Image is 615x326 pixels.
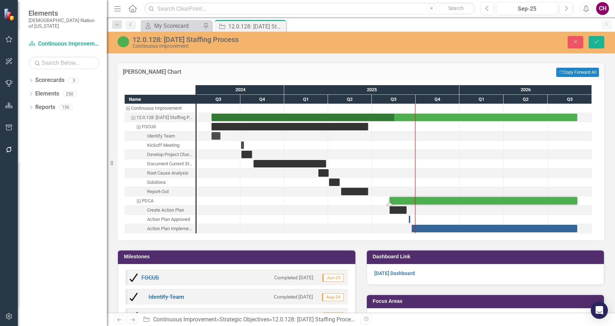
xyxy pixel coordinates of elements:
[374,270,415,276] a: [DATE] Dashboard
[274,294,313,300] small: Completed [DATE]
[125,150,196,159] div: Develop Project Charter
[504,95,548,104] div: Q2
[143,316,355,324] div: » »
[35,90,59,98] a: Elements
[28,57,100,69] input: Search Below...
[129,273,138,282] img: Completed
[125,159,196,169] div: Task: Start date: 2024-10-28 End date: 2025-03-28
[125,131,196,141] div: Task: Start date: 2024-08-01 End date: 2024-08-20
[35,103,55,112] a: Reports
[323,312,344,320] span: Oct-24
[499,5,555,13] div: Sep-25
[142,21,201,30] a: My Scorecard
[153,316,217,323] a: Continuous Improvement
[328,95,372,104] div: Q2
[147,131,175,141] div: Identify Team
[412,225,577,232] div: Task: Start date: 2025-09-22 End date: 2026-08-31
[548,95,592,104] div: Q3
[123,69,397,75] h3: [PERSON_NAME] Chart
[147,141,179,150] div: Kickoff Meeting
[125,95,196,104] div: Name
[125,206,196,215] div: Task: Start date: 2025-08-07 End date: 2025-09-12
[240,95,284,104] div: Q4
[147,187,169,196] div: Report-Out
[63,91,77,97] div: 250
[125,122,196,131] div: FOCUS
[125,215,196,224] div: Task: Start date: 2025-09-16 End date: 2025-09-19
[125,178,196,187] div: Solutions
[125,131,196,141] div: Identify Team
[318,169,329,177] div: Task: Start date: 2025-03-12 End date: 2025-04-02
[125,215,196,224] div: Action Plan Approved
[416,95,459,104] div: Q4
[591,302,608,319] div: Open Intercom Messenger
[329,178,340,186] div: Task: Start date: 2025-04-03 End date: 2025-04-25
[125,141,196,150] div: Task: Start date: 2024-10-02 End date: 2024-10-02
[28,9,100,17] span: Elements
[147,150,193,159] div: Develop Project Charter
[68,77,79,83] div: 3
[141,274,159,281] a: FOCUS
[275,313,314,320] small: Completed [DATE]
[322,274,344,282] span: Jun-25
[142,122,156,131] div: FOCUS
[147,224,193,233] div: Action Plan Implementation
[125,169,196,178] div: Root Cause Analysis
[459,95,504,104] div: Q1
[125,150,196,159] div: Task: Start date: 2024-10-03 End date: 2024-10-25
[125,187,196,196] div: Task: Start date: 2025-04-28 End date: 2025-06-23
[125,113,196,122] div: Task: Start date: 2024-08-01 End date: 2026-08-31
[272,316,356,323] div: 12.0.128: [DATE] Staffing Process
[241,141,244,149] div: Task: Start date: 2024-10-02 End date: 2024-10-02
[118,36,129,47] img: CI Action Plan Approved/In Progress
[144,2,475,15] input: Search ClearPoint...
[129,293,138,301] img: Completed
[284,95,328,104] div: Q1
[125,141,196,150] div: Kickoff Meeting
[125,196,196,206] div: PDCA
[254,160,326,167] div: Task: Start date: 2024-10-28 End date: 2025-03-28
[147,169,188,178] div: Root Cause Analysis
[147,206,184,215] div: Create Action Plan
[390,206,407,214] div: Task: Start date: 2025-08-07 End date: 2025-09-12
[125,178,196,187] div: Task: Start date: 2025-04-03 End date: 2025-04-25
[125,206,196,215] div: Create Action Plan
[219,316,269,323] a: Strategic Objectives
[154,21,201,30] div: My Scorecard
[241,151,252,158] div: Task: Start date: 2024-10-03 End date: 2024-10-25
[59,104,73,110] div: 150
[125,159,196,169] div: Document Current State
[28,40,100,48] a: Continuous Improvement
[341,188,368,195] div: Task: Start date: 2025-04-28 End date: 2025-06-23
[212,114,577,121] div: Task: Start date: 2024-08-01 End date: 2026-08-31
[125,187,196,196] div: Report-Out
[132,36,389,43] div: 12.0.128: [DATE] Staffing Process
[129,312,138,320] img: Completed
[125,169,196,178] div: Task: Start date: 2025-03-12 End date: 2025-04-02
[28,17,100,29] small: [DEMOGRAPHIC_DATA] Nation of [US_STATE]
[556,68,599,77] button: Copy Forward All
[228,22,284,31] div: 12.0.128: [DATE] Staffing Process
[125,224,196,233] div: Action Plan Implementation
[274,274,313,281] small: Completed [DATE]
[142,196,153,206] div: PDCA
[125,196,196,206] div: Task: Start date: 2025-08-07 End date: 2026-08-31
[148,294,184,300] a: Identify Team
[197,95,240,104] div: Q3
[147,215,190,224] div: Action Plan Approved
[132,43,389,49] div: Continuous Improvement
[284,85,459,94] div: 2025
[496,2,558,15] button: Sep-25
[125,122,196,131] div: Task: Start date: 2024-08-01 End date: 2025-06-23
[147,159,193,169] div: Document Current State
[125,104,196,113] div: Task: Continuous Improvement Start date: 2024-08-01 End date: 2024-08-02
[125,224,196,233] div: Task: Start date: 2025-09-22 End date: 2026-08-31
[390,197,577,205] div: Task: Start date: 2025-08-07 End date: 2026-08-31
[131,104,182,113] div: Continuous Improvement
[147,178,166,187] div: Solutions
[596,2,609,15] button: CH
[448,5,464,11] span: Search
[373,254,601,259] h3: Dashboard Link
[409,216,410,223] div: Task: Start date: 2025-09-16 End date: 2025-09-19
[322,293,344,301] span: Aug-24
